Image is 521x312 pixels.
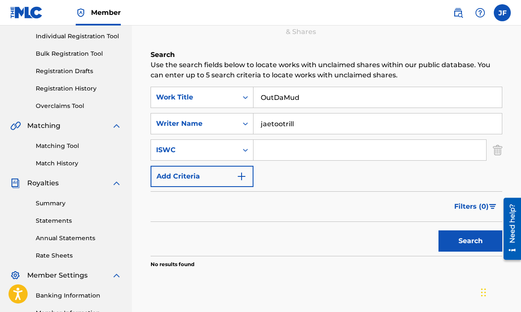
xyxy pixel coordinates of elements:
a: Summary [36,199,122,208]
a: Public Search [450,4,467,21]
a: Matching Tool [36,142,122,150]
img: expand [111,270,122,281]
a: Banking Information [36,291,122,300]
div: ISWC [156,145,233,155]
img: 9d2ae6d4665cec9f34b9.svg [236,171,247,182]
h6: Search [151,50,502,60]
div: User Menu [494,4,511,21]
img: help [475,8,485,18]
img: expand [111,178,122,188]
img: Member Settings [10,270,20,281]
span: Filters ( 0 ) [454,201,489,212]
a: Overclaims Tool [36,102,122,111]
iframe: Chat Widget [478,271,521,312]
img: Top Rightsholder [76,8,86,18]
a: Statements [36,216,122,225]
div: Drag [481,280,486,305]
span: Member Settings [27,270,88,281]
span: Matching [27,121,60,131]
a: Individual Registration Tool [36,32,122,41]
a: Annual Statements [36,234,122,243]
img: filter [489,204,496,209]
div: Work Title [156,92,233,102]
button: Filters (0) [449,196,502,217]
a: Registration History [36,84,122,93]
img: Matching [10,121,21,131]
iframe: Resource Center [497,195,521,263]
button: Search [438,230,502,252]
button: Add Criteria [151,166,253,187]
a: Match History [36,159,122,168]
img: MLC Logo [10,6,43,19]
a: Rate Sheets [36,251,122,260]
span: Royalties [27,178,59,188]
p: Use the search fields below to locate works with unclaimed shares within our public database. You... [151,60,502,80]
img: expand [111,121,122,131]
div: Help [472,4,489,21]
form: Search Form [151,87,502,256]
div: Writer Name [156,119,233,129]
img: Delete Criterion [493,139,502,161]
p: No results found [151,261,194,268]
a: Bulk Registration Tool [36,49,122,58]
img: Royalties [10,178,20,188]
img: search [453,8,463,18]
a: Registration Drafts [36,67,122,76]
span: Member [91,8,121,17]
